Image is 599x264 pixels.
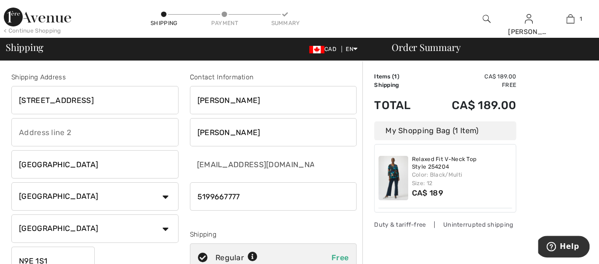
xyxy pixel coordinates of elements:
[378,156,408,200] img: Relaxed Fit V-Neck Top Style 254204
[508,27,549,37] div: [PERSON_NAME]
[538,236,590,259] iframe: Opens a widget where you can find more information
[412,156,512,170] a: Relaxed Fit V-Neck Top Style 254204
[374,121,516,140] div: My Shopping Bag (1 Item)
[190,230,357,239] div: Shipping
[4,8,71,26] img: 1ère Avenue
[374,220,516,229] div: Duty & tariff-free | Uninterrupted shipping
[11,86,179,114] input: Address line 1
[483,13,491,25] img: search the website
[550,13,591,25] a: 1
[11,118,179,146] input: Address line 2
[190,72,357,82] div: Contact Information
[380,43,593,52] div: Order Summary
[331,253,349,262] span: Free
[190,182,357,211] input: Mobile
[190,86,357,114] input: First name
[271,19,299,27] div: Summary
[374,89,426,121] td: Total
[309,46,340,52] span: CAD
[566,13,574,25] img: My Bag
[426,72,516,81] td: CA$ 189.00
[210,19,239,27] div: Payment
[579,15,581,23] span: 1
[11,72,179,82] div: Shipping Address
[412,188,443,197] span: CA$ 189
[374,81,426,89] td: Shipping
[215,252,258,264] div: Regular
[426,81,516,89] td: Free
[190,150,315,179] input: E-mail
[4,26,61,35] div: < Continue Shopping
[412,170,512,187] div: Color: Black/Multi Size: 12
[525,14,533,23] a: Sign In
[394,73,397,80] span: 1
[6,43,44,52] span: Shipping
[525,13,533,25] img: My Info
[150,19,178,27] div: Shipping
[374,72,426,81] td: Items ( )
[11,150,179,179] input: City
[309,46,324,53] img: Canadian Dollar
[426,89,516,121] td: CA$ 189.00
[346,46,358,52] span: EN
[190,118,357,146] input: Last name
